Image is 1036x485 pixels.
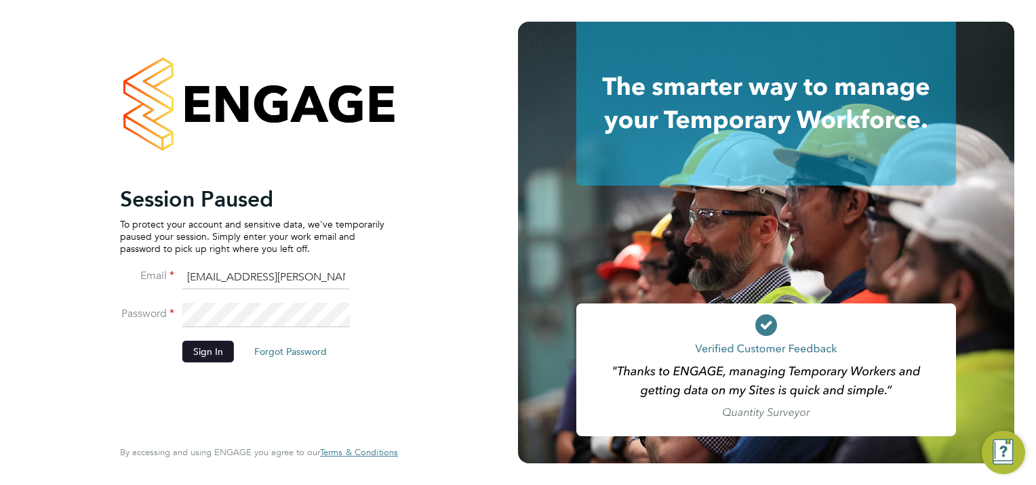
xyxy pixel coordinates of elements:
button: Engage Resource Center [982,431,1025,474]
label: Email [120,269,174,283]
p: To protect your account and sensitive data, we've temporarily paused your session. Simply enter y... [120,218,384,255]
label: Password [120,307,174,321]
a: Terms & Conditions [320,447,398,458]
button: Sign In [182,341,234,362]
input: Enter your work email... [182,266,350,290]
button: Forgot Password [243,341,338,362]
span: By accessing and using ENGAGE you agree to our [120,446,398,458]
h2: Session Paused [120,186,384,213]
